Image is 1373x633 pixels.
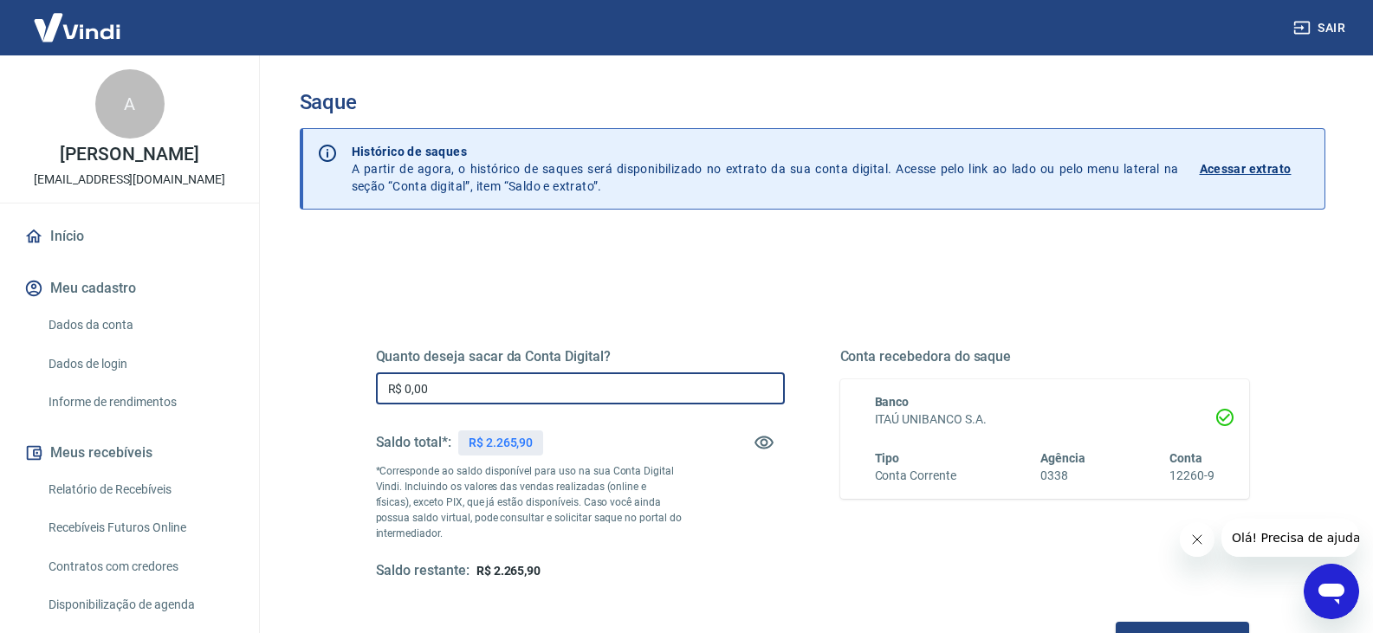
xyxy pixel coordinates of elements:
[60,145,198,164] p: [PERSON_NAME]
[42,472,238,507] a: Relatório de Recebíveis
[42,307,238,343] a: Dados da conta
[1304,564,1359,619] iframe: Botão para abrir a janela de mensagens
[376,434,451,451] h5: Saldo total*:
[1169,467,1214,485] h6: 12260-9
[376,463,683,541] p: *Corresponde ao saldo disponível para uso na sua Conta Digital Vindi. Incluindo os valores das ve...
[21,1,133,54] img: Vindi
[42,587,238,623] a: Disponibilização de agenda
[42,346,238,382] a: Dados de login
[376,348,785,365] h5: Quanto deseja sacar da Conta Digital?
[95,69,165,139] div: A
[21,269,238,307] button: Meu cadastro
[875,395,910,409] span: Banco
[1200,143,1311,195] a: Acessar extrato
[21,434,238,472] button: Meus recebíveis
[1221,519,1359,557] iframe: Mensagem da empresa
[1040,467,1085,485] h6: 0338
[34,171,225,189] p: [EMAIL_ADDRESS][DOMAIN_NAME]
[376,562,470,580] h5: Saldo restante:
[1169,451,1202,465] span: Conta
[1200,160,1292,178] p: Acessar extrato
[300,90,1325,114] h3: Saque
[476,564,541,578] span: R$ 2.265,90
[352,143,1179,160] p: Histórico de saques
[875,467,956,485] h6: Conta Corrente
[875,451,900,465] span: Tipo
[42,384,238,420] a: Informe de rendimentos
[42,510,238,546] a: Recebíveis Futuros Online
[1180,522,1214,557] iframe: Fechar mensagem
[21,217,238,255] a: Início
[469,434,533,452] p: R$ 2.265,90
[10,12,146,26] span: Olá! Precisa de ajuda?
[42,549,238,585] a: Contratos com credores
[840,348,1249,365] h5: Conta recebedora do saque
[875,410,1214,429] h6: ITAÚ UNIBANCO S.A.
[352,143,1179,195] p: A partir de agora, o histórico de saques será disponibilizado no extrato da sua conta digital. Ac...
[1290,12,1352,44] button: Sair
[1040,451,1085,465] span: Agência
